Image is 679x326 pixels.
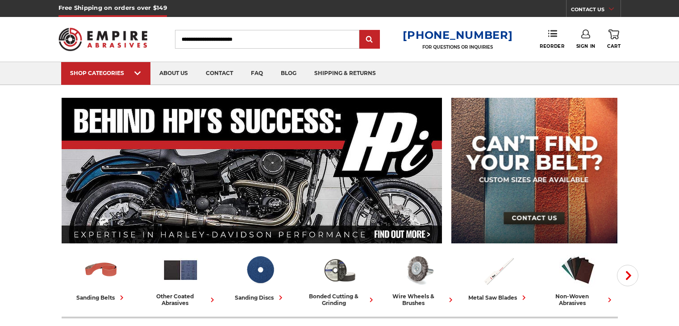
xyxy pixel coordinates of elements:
[451,98,617,243] img: promo banner for custom belts.
[224,251,296,302] a: sanding discs
[304,251,376,306] a: bonded cutting & grinding
[468,293,529,302] div: metal saw blades
[383,251,455,306] a: wire wheels & brushes
[150,62,197,85] a: about us
[617,265,638,286] button: Next
[400,251,437,288] img: Wire Wheels & Brushes
[272,62,305,85] a: blog
[383,293,455,306] div: wire wheels & brushes
[162,251,199,288] img: Other Coated Abrasives
[403,29,512,42] a: [PHONE_NUMBER]
[559,251,596,288] img: Non-woven Abrasives
[58,22,148,57] img: Empire Abrasives
[62,98,442,243] img: Banner for an interview featuring Horsepower Inc who makes Harley performance upgrades featured o...
[540,29,564,49] a: Reorder
[607,29,621,49] a: Cart
[197,62,242,85] a: contact
[542,251,614,306] a: non-woven abrasives
[321,251,358,288] img: Bonded Cutting & Grinding
[571,4,621,17] a: CONTACT US
[235,293,285,302] div: sanding discs
[242,62,272,85] a: faq
[145,293,217,306] div: other coated abrasives
[576,43,596,49] span: Sign In
[65,251,137,302] a: sanding belts
[403,44,512,50] p: FOR QUESTIONS OR INQUIRIES
[83,251,120,288] img: Sanding Belts
[76,293,126,302] div: sanding belts
[242,251,279,288] img: Sanding Discs
[145,251,217,306] a: other coated abrasives
[361,31,379,49] input: Submit
[540,43,564,49] span: Reorder
[305,62,385,85] a: shipping & returns
[70,70,142,76] div: SHOP CATEGORIES
[542,293,614,306] div: non-woven abrasives
[607,43,621,49] span: Cart
[304,293,376,306] div: bonded cutting & grinding
[480,251,517,288] img: Metal Saw Blades
[462,251,535,302] a: metal saw blades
